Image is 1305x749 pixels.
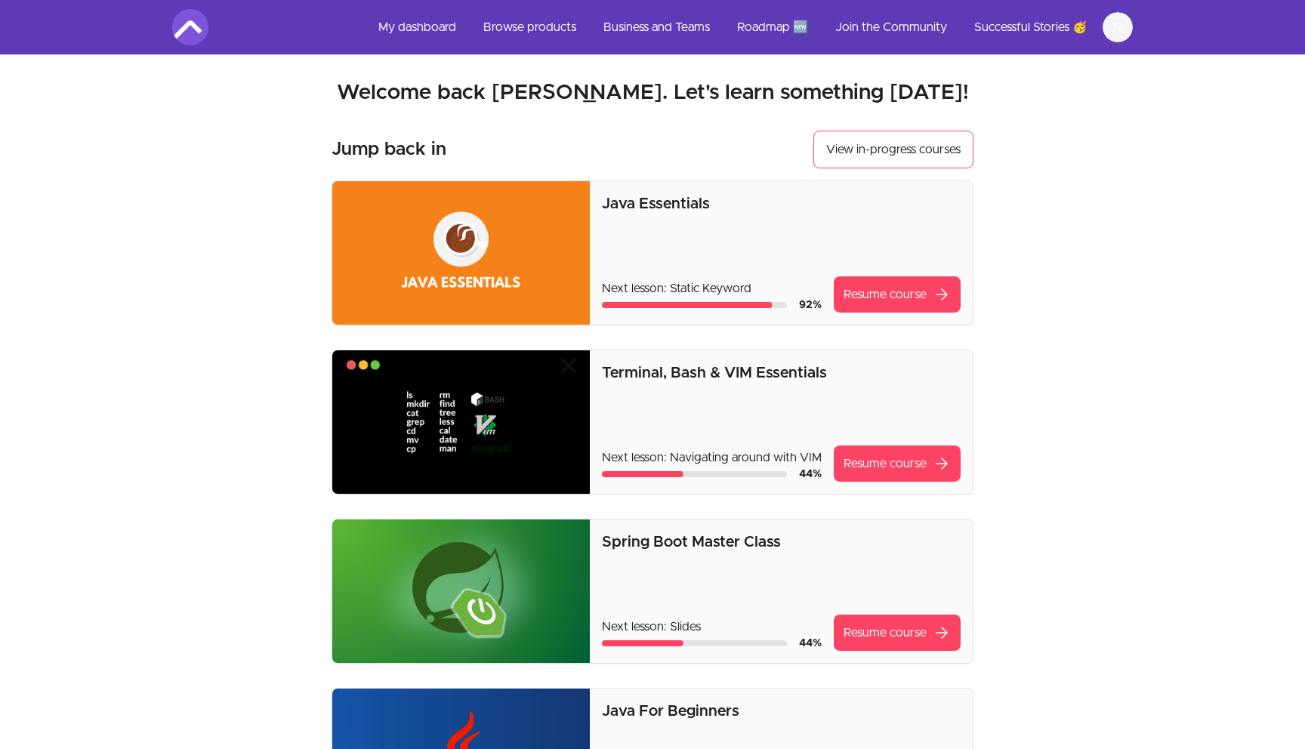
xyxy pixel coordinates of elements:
[602,448,822,467] p: Next lesson: Navigating around with VIM
[172,9,208,45] img: Amigoscode logo
[602,193,961,214] p: Java Essentials
[834,615,961,651] a: Resume coursearrow_forward
[933,455,951,473] span: arrow_forward
[332,350,590,494] img: Product image for Terminal, Bash & VIM Essentials
[823,9,959,45] a: Join the Community
[962,9,1100,45] a: Successful Stories 🥳
[172,79,1133,106] h2: Welcome back [PERSON_NAME]. Let's learn something [DATE]!
[332,137,446,162] h3: Jump back in
[602,302,787,308] div: Course progress
[366,9,468,45] a: My dashboard
[366,9,1133,45] nav: Main
[471,9,588,45] a: Browse products
[834,276,961,313] a: Resume coursearrow_forward
[799,469,822,479] span: 44 %
[602,701,961,722] p: Java For Beginners
[602,532,961,553] p: Spring Boot Master Class
[332,519,590,663] img: Product image for Spring Boot Master Class
[813,131,973,168] a: View in-progress courses
[725,9,820,45] a: Roadmap 🆕
[933,624,951,642] span: arrow_forward
[591,9,722,45] a: Business and Teams
[1103,12,1133,42] button: R
[602,362,961,384] p: Terminal, Bash & VIM Essentials
[602,618,822,636] p: Next lesson: Slides
[933,285,951,304] span: arrow_forward
[799,638,822,649] span: 44 %
[602,471,787,477] div: Course progress
[799,300,822,310] span: 92 %
[602,279,822,297] p: Next lesson: Static Keyword
[834,445,961,482] a: Resume coursearrow_forward
[332,181,590,325] img: Product image for Java Essentials
[602,640,787,646] div: Course progress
